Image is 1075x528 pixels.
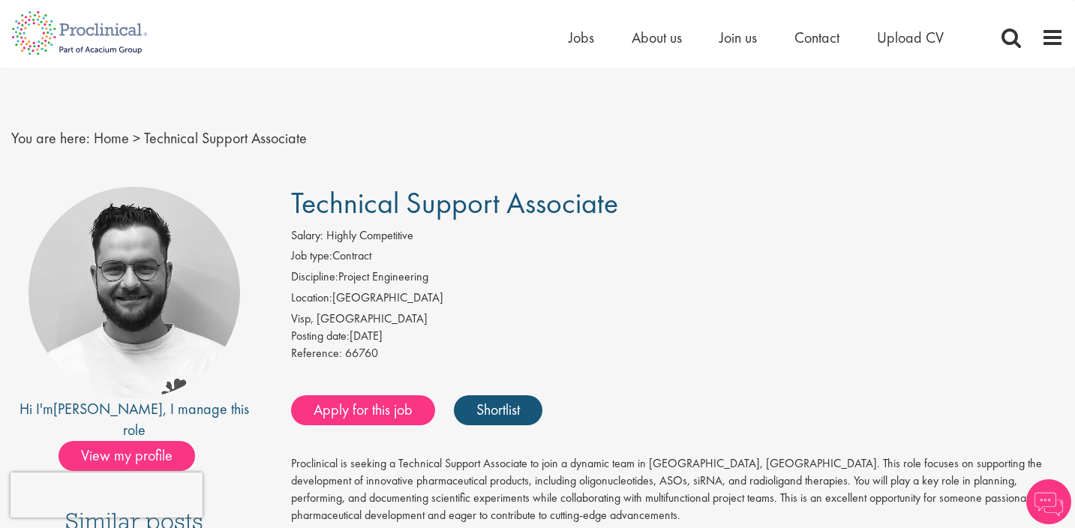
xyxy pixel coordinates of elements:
[291,395,435,425] a: Apply for this job
[133,128,140,148] span: >
[1026,479,1071,524] img: Chatbot
[11,128,90,148] span: You are here:
[291,310,1064,328] div: Visp, [GEOGRAPHIC_DATA]
[326,227,413,243] span: Highly Competitive
[291,289,332,307] label: Location:
[291,184,618,222] span: Technical Support Associate
[291,247,1064,268] li: Contract
[291,328,1064,345] div: [DATE]
[569,28,594,47] a: Jobs
[454,395,542,425] a: Shortlist
[291,328,350,343] span: Posting date:
[291,227,323,244] label: Salary:
[291,247,332,265] label: Job type:
[11,398,257,441] div: Hi I'm , I manage this role
[877,28,944,47] a: Upload CV
[345,345,378,361] span: 66760
[59,441,195,471] span: View my profile
[719,28,757,47] a: Join us
[291,289,1064,310] li: [GEOGRAPHIC_DATA]
[144,128,307,148] span: Technical Support Associate
[632,28,682,47] a: About us
[291,345,342,362] label: Reference:
[29,187,240,398] img: imeage of recruiter Emile De Beer
[59,444,210,463] a: View my profile
[291,268,338,286] label: Discipline:
[291,268,1064,289] li: Project Engineering
[94,128,129,148] a: breadcrumb link
[291,455,1064,523] p: Proclinical is seeking a Technical Support Associate to join a dynamic team in [GEOGRAPHIC_DATA],...
[11,472,203,517] iframe: reCAPTCHA
[53,399,163,418] a: [PERSON_NAME]
[794,28,839,47] a: Contact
